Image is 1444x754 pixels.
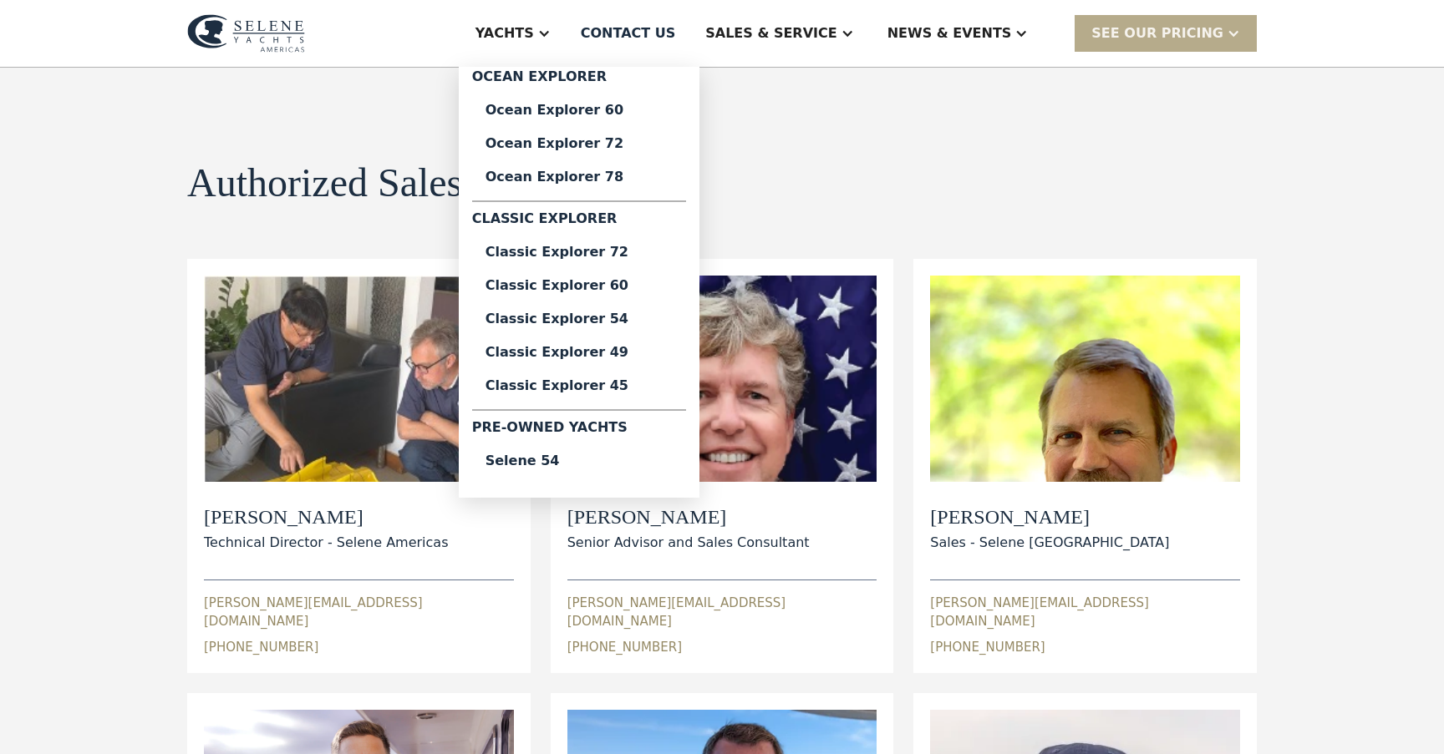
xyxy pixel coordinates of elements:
[486,104,673,117] div: Ocean Explorer 60
[705,23,836,43] div: Sales & Service
[472,94,686,127] a: Ocean Explorer 60
[204,533,448,553] div: Technical Director - Selene Americas
[486,454,673,468] div: Selene 54
[472,209,686,235] div: Classic Explorer
[486,379,673,392] div: Classic Explorer 45
[486,170,673,184] div: Ocean Explorer 78
[1091,23,1223,43] div: SEE Our Pricing
[472,269,686,302] a: Classic Explorer 60
[472,369,686,402] a: Classic Explorer 45
[472,302,686,336] a: Classic Explorer 54
[472,417,686,444] div: Pre-Owned Yachts
[887,23,1012,43] div: News & EVENTS
[204,276,514,656] div: [PERSON_NAME]Technical Director - Selene Americas[PERSON_NAME][EMAIL_ADDRESS][DOMAIN_NAME][PHONE_...
[472,235,686,269] a: Classic Explorer 72
[472,444,686,478] a: Selene 54
[459,67,699,498] nav: Yachts
[567,594,877,631] div: [PERSON_NAME][EMAIL_ADDRESS][DOMAIN_NAME]
[486,279,673,292] div: Classic Explorer 60
[930,533,1169,553] div: Sales - Selene [GEOGRAPHIC_DATA]
[930,505,1169,529] h2: [PERSON_NAME]
[204,594,514,631] div: [PERSON_NAME][EMAIL_ADDRESS][DOMAIN_NAME]
[1075,15,1257,51] div: SEE Our Pricing
[567,276,877,656] div: [PERSON_NAME]Senior Advisor and Sales Consultant[PERSON_NAME][EMAIL_ADDRESS][DOMAIN_NAME][PHONE_N...
[567,638,682,657] div: [PHONE_NUMBER]
[486,312,673,326] div: Classic Explorer 54
[567,533,810,553] div: Senior Advisor and Sales Consultant
[567,505,810,529] h2: [PERSON_NAME]
[581,23,676,43] div: Contact US
[204,505,448,529] h2: [PERSON_NAME]
[486,245,673,259] div: Classic Explorer 72
[187,161,462,205] h1: Authorized Sales
[486,137,673,150] div: Ocean Explorer 72
[187,14,305,53] img: logo
[472,67,686,94] div: Ocean Explorer
[475,23,534,43] div: Yachts
[930,276,1240,656] div: [PERSON_NAME]Sales - Selene [GEOGRAPHIC_DATA][PERSON_NAME][EMAIL_ADDRESS][DOMAIN_NAME][PHONE_NUMBER]
[472,336,686,369] a: Classic Explorer 49
[486,346,673,359] div: Classic Explorer 49
[930,638,1045,657] div: [PHONE_NUMBER]
[472,127,686,160] a: Ocean Explorer 72
[472,160,686,194] a: Ocean Explorer 78
[930,594,1240,631] div: [PERSON_NAME][EMAIL_ADDRESS][DOMAIN_NAME]
[204,638,318,657] div: [PHONE_NUMBER]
